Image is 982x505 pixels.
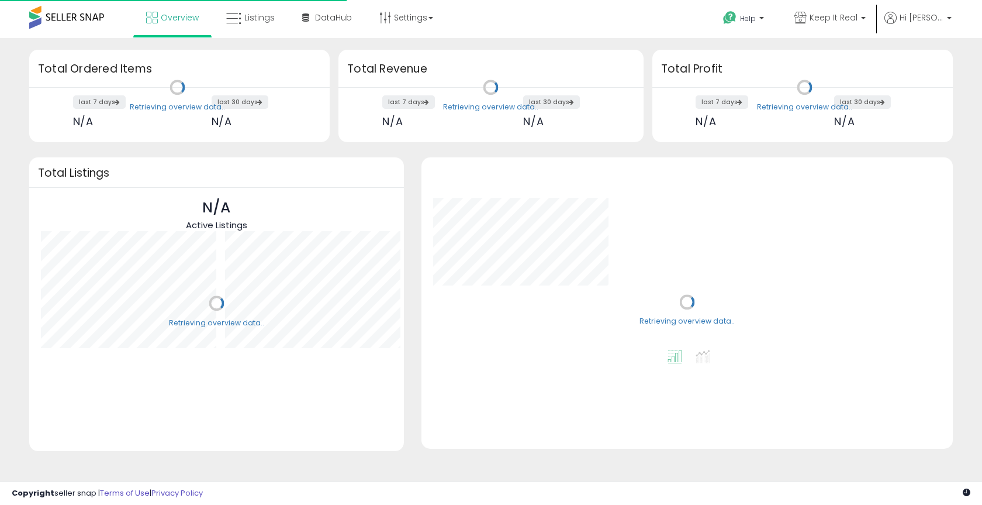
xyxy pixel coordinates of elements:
[151,487,203,499] a: Privacy Policy
[244,12,275,23] span: Listings
[810,12,857,23] span: Keep It Real
[161,12,199,23] span: Overview
[12,488,203,499] div: seller snap | |
[639,317,735,327] div: Retrieving overview data..
[169,318,264,328] div: Retrieving overview data..
[130,102,225,112] div: Retrieving overview data..
[884,12,952,38] a: Hi [PERSON_NAME]
[757,102,852,112] div: Retrieving overview data..
[900,12,943,23] span: Hi [PERSON_NAME]
[100,487,150,499] a: Terms of Use
[722,11,737,25] i: Get Help
[12,487,54,499] strong: Copyright
[443,102,538,112] div: Retrieving overview data..
[714,2,776,38] a: Help
[740,13,756,23] span: Help
[315,12,352,23] span: DataHub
